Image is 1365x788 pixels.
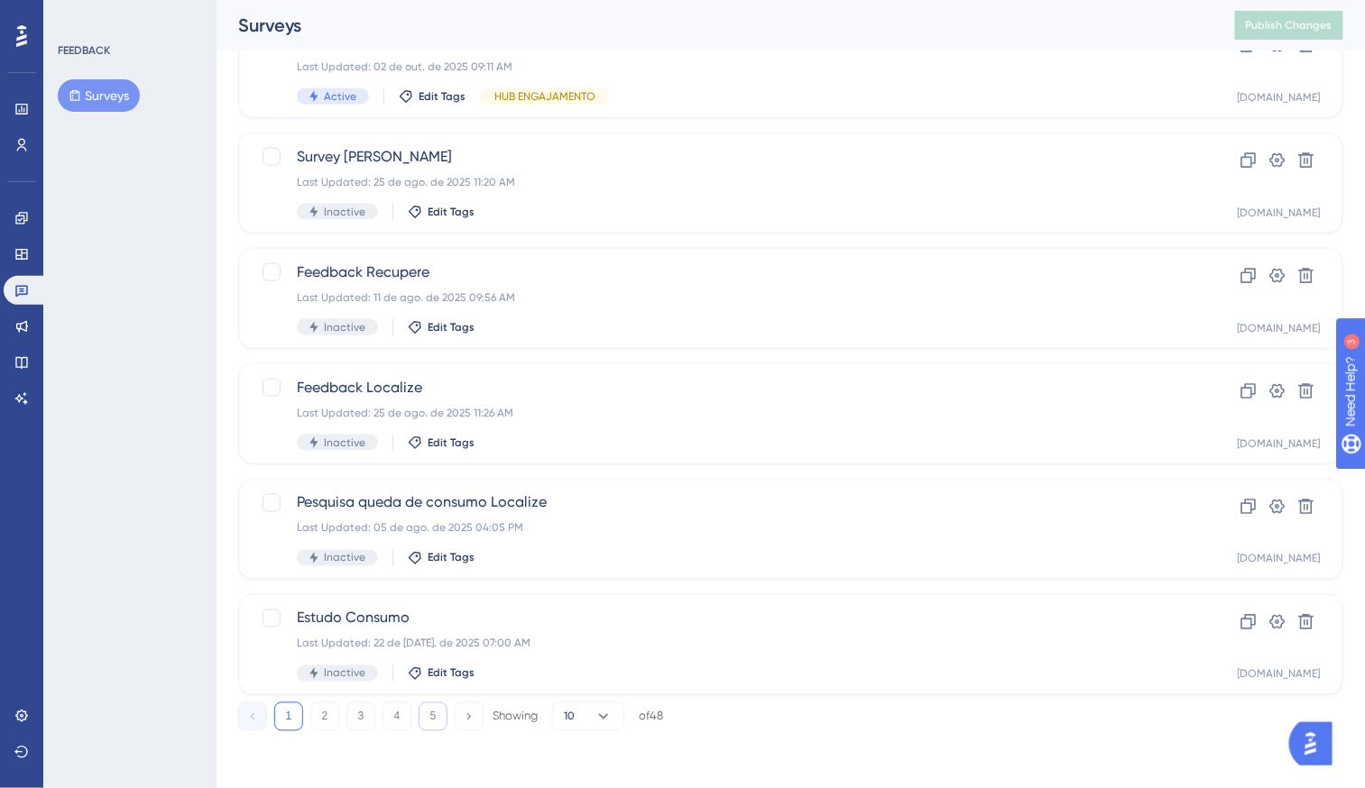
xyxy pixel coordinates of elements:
[408,551,475,565] button: Edit Tags
[297,261,1140,283] span: Feedback Recupere
[125,9,131,23] div: 3
[324,205,365,219] span: Inactive
[494,89,595,104] span: HUB ENGAJAMENTO
[297,60,1140,74] div: Last Updated: 02 de out. de 2025 09:11 AM
[42,5,113,26] span: Need Help?
[1238,206,1321,220] div: [DOMAIN_NAME]
[346,702,375,731] button: 3
[419,702,447,731] button: 5
[238,13,1190,38] div: Surveys
[399,89,466,104] button: Edit Tags
[297,637,1140,651] div: Last Updated: 22 de [DATE]. de 2025 07:00 AM
[297,290,1140,305] div: Last Updated: 11 de ago. de 2025 09:56 AM
[419,89,466,104] span: Edit Tags
[324,551,365,565] span: Inactive
[297,146,1140,168] span: Survey [PERSON_NAME]
[493,709,538,725] div: Showing
[428,320,475,334] span: Edit Tags
[428,205,475,219] span: Edit Tags
[1238,667,1321,682] div: [DOMAIN_NAME]
[383,702,411,731] button: 4
[324,435,365,450] span: Inactive
[58,43,110,58] div: FEEDBACK
[310,702,339,731] button: 2
[324,320,365,334] span: Inactive
[1246,18,1333,32] span: Publish Changes
[1238,436,1321,451] div: [DOMAIN_NAME]
[1289,717,1343,771] iframe: UserGuiding AI Assistant Launcher
[324,666,365,681] span: Inactive
[408,435,475,450] button: Edit Tags
[297,492,1140,514] span: Pesquisa queda de consumo Localize
[408,205,475,219] button: Edit Tags
[297,521,1140,536] div: Last Updated: 05 de ago. de 2025 04:05 PM
[297,377,1140,399] span: Feedback Localize
[408,320,475,334] button: Edit Tags
[639,709,663,725] div: of 48
[274,702,303,731] button: 1
[1238,90,1321,105] div: [DOMAIN_NAME]
[408,666,475,681] button: Edit Tags
[428,435,475,450] span: Edit Tags
[564,710,575,724] span: 10
[297,406,1140,420] div: Last Updated: 25 de ago. de 2025 11:26 AM
[58,79,140,112] button: Surveys
[428,551,475,565] span: Edit Tags
[324,89,356,104] span: Active
[1238,552,1321,566] div: [DOMAIN_NAME]
[1235,11,1343,40] button: Publish Changes
[1238,321,1321,335] div: [DOMAIN_NAME]
[297,608,1140,629] span: Estudo Consumo
[428,666,475,681] span: Edit Tags
[297,175,1140,189] div: Last Updated: 25 de ago. de 2025 11:20 AM
[552,702,624,731] button: 10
